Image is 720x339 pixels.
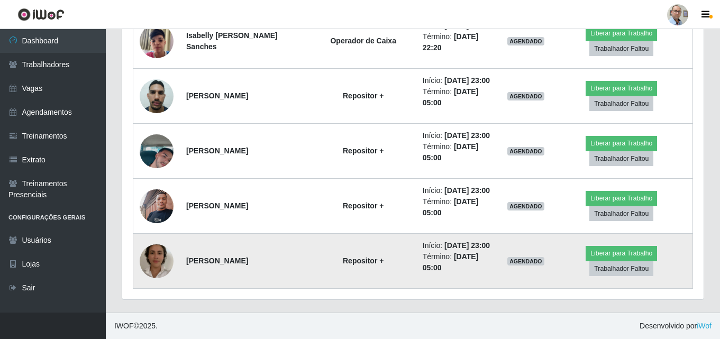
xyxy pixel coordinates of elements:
[589,41,653,56] button: Trabalhador Faltou
[423,75,495,86] li: Início:
[186,31,278,51] strong: Isabelly [PERSON_NAME] Sanches
[444,76,490,85] time: [DATE] 23:00
[343,146,384,155] strong: Repositor +
[140,231,174,291] img: 1751503255244.jpeg
[140,121,174,181] img: 1747688912363.jpeg
[423,185,495,196] li: Início:
[423,31,495,53] li: Término:
[423,130,495,141] li: Início:
[423,86,495,108] li: Término:
[589,261,653,276] button: Trabalhador Faltou
[586,246,657,261] button: Liberar para Trabalho
[586,26,657,41] button: Liberar para Trabalho
[186,91,248,100] strong: [PERSON_NAME]
[330,36,396,45] strong: Operador de Caixa
[423,141,495,163] li: Término:
[586,136,657,151] button: Liberar para Trabalho
[589,206,653,221] button: Trabalhador Faltou
[140,184,174,228] img: 1750089482861.jpeg
[17,8,65,21] img: CoreUI Logo
[640,320,712,332] span: Desenvolvido por
[186,201,248,210] strong: [PERSON_NAME]
[507,147,544,155] span: AGENDADO
[586,81,657,96] button: Liberar para Trabalho
[586,191,657,206] button: Liberar para Trabalho
[140,19,174,63] img: 1754408980746.jpeg
[343,256,384,265] strong: Repositor +
[507,92,544,100] span: AGENDADO
[697,322,712,330] a: iWof
[423,196,495,218] li: Término:
[343,201,384,210] strong: Repositor +
[140,74,174,118] img: 1713734190706.jpeg
[444,241,490,250] time: [DATE] 23:00
[186,146,248,155] strong: [PERSON_NAME]
[507,202,544,210] span: AGENDADO
[423,251,495,273] li: Término:
[589,96,653,111] button: Trabalhador Faltou
[186,256,248,265] strong: [PERSON_NAME]
[507,257,544,265] span: AGENDADO
[444,186,490,195] time: [DATE] 23:00
[507,37,544,45] span: AGENDADO
[343,91,384,100] strong: Repositor +
[114,322,134,330] span: IWOF
[114,320,158,332] span: © 2025 .
[423,240,495,251] li: Início:
[589,151,653,166] button: Trabalhador Faltou
[444,131,490,140] time: [DATE] 23:00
